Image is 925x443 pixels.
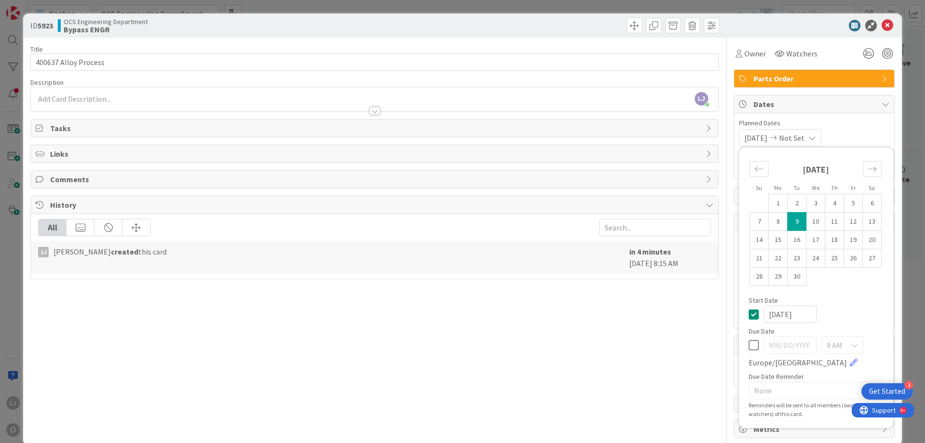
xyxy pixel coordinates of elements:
td: Choose Thursday, 09/25/2025 12:00 PM as your check-out date. It’s available. [825,249,844,268]
span: History [50,199,701,211]
span: Description [30,78,64,87]
div: [DATE] 8:15 AM [629,246,711,269]
div: Calendar [739,152,892,297]
strong: [DATE] [803,164,829,175]
span: Start Date [749,297,778,304]
td: Choose Wednesday, 09/24/2025 12:00 PM as your check-out date. It’s available. [806,249,825,268]
div: 3 [904,381,913,389]
input: MM/DD/YYYY [764,336,817,354]
small: Tu [793,184,800,191]
b: in 4 minutes [629,247,671,256]
span: Parts Order [753,73,877,84]
td: Choose Monday, 09/15/2025 12:00 PM as your check-out date. It’s available. [769,231,788,249]
div: LJ [38,247,49,257]
div: Move backward to switch to the previous month. [750,161,768,177]
td: Choose Monday, 09/29/2025 12:00 PM as your check-out date. It’s available. [769,268,788,286]
td: Choose Friday, 09/19/2025 12:00 PM as your check-out date. It’s available. [844,231,863,249]
td: Selected as start date. Tuesday, 09/09/2025 12:00 PM [788,213,806,231]
input: MM/DD/YYYY [764,306,817,323]
td: Choose Saturday, 09/06/2025 12:00 PM as your check-out date. It’s available. [863,194,882,213]
td: Choose Monday, 09/22/2025 12:00 PM as your check-out date. It’s available. [769,249,788,268]
span: [PERSON_NAME] this card [53,246,167,257]
div: Get Started [869,387,905,396]
td: Choose Tuesday, 09/23/2025 12:00 PM as your check-out date. It’s available. [788,249,806,268]
span: Metrics [753,423,877,435]
td: Choose Monday, 09/08/2025 12:00 PM as your check-out date. It’s available. [769,213,788,231]
small: Sa [869,184,875,191]
td: Choose Sunday, 09/21/2025 12:00 PM as your check-out date. It’s available. [750,249,769,268]
span: LJ [695,92,708,106]
span: Tasks [50,122,701,134]
td: Choose Saturday, 09/13/2025 12:00 PM as your check-out date. It’s available. [863,213,882,231]
b: created [111,247,138,256]
td: Choose Thursday, 09/18/2025 12:00 PM as your check-out date. It’s available. [825,231,844,249]
small: Mo [774,184,781,191]
td: Choose Thursday, 09/11/2025 12:00 PM as your check-out date. It’s available. [825,213,844,231]
span: [DATE] [744,132,767,144]
span: Dates [753,98,877,110]
span: Not Set [779,132,805,144]
b: 5923 [38,21,53,30]
td: Choose Saturday, 09/20/2025 12:00 PM as your check-out date. It’s available. [863,231,882,249]
td: Choose Wednesday, 09/03/2025 12:00 PM as your check-out date. It’s available. [806,194,825,213]
label: Title [30,45,43,54]
td: Choose Sunday, 09/28/2025 12:00 PM as your check-out date. It’s available. [750,268,769,286]
small: Su [756,184,762,191]
span: Planned Dates [739,118,889,128]
span: ID [30,20,53,31]
td: Choose Wednesday, 09/17/2025 12:00 PM as your check-out date. It’s available. [806,231,825,249]
span: Comments [50,174,701,185]
td: Choose Wednesday, 09/10/2025 12:00 PM as your check-out date. It’s available. [806,213,825,231]
span: Europe/[GEOGRAPHIC_DATA] [749,357,847,368]
span: OCS Engineering Department [64,18,148,26]
td: Choose Friday, 09/12/2025 12:00 PM as your check-out date. It’s available. [844,213,863,231]
span: Owner [744,48,766,59]
small: We [812,184,819,191]
td: Choose Friday, 09/05/2025 12:00 PM as your check-out date. It’s available. [844,194,863,213]
b: Bypass ENGR [64,26,148,33]
td: Choose Tuesday, 09/02/2025 12:00 PM as your check-out date. It’s available. [788,194,806,213]
div: Move forward to switch to the next month. [863,161,882,177]
span: Links [50,148,701,160]
input: Search... [599,219,711,236]
div: 9+ [49,4,53,12]
td: Choose Sunday, 09/14/2025 12:00 PM as your check-out date. It’s available. [750,231,769,249]
td: Choose Friday, 09/26/2025 12:00 PM as your check-out date. It’s available. [844,249,863,268]
span: Support [20,1,44,13]
td: Choose Tuesday, 09/30/2025 12:00 PM as your check-out date. It’s available. [788,268,806,286]
span: 9 AM [827,338,842,352]
span: Due Date Reminder [749,373,804,380]
td: Choose Thursday, 09/04/2025 12:00 PM as your check-out date. It’s available. [825,194,844,213]
div: Reminders will be sent to all members (owner and watchers) of this card. [749,401,884,418]
small: Th [831,184,838,191]
td: Choose Monday, 09/01/2025 12:00 PM as your check-out date. It’s available. [769,194,788,213]
td: Choose Saturday, 09/27/2025 12:00 PM as your check-out date. It’s available. [863,249,882,268]
input: type card name here... [30,54,719,71]
td: Choose Sunday, 09/07/2025 12:00 PM as your check-out date. It’s available. [750,213,769,231]
small: Fr [851,184,856,191]
span: Watchers [786,48,818,59]
div: Open Get Started checklist, remaining modules: 3 [861,383,913,400]
div: All [39,219,66,236]
span: Due Date [749,328,775,335]
td: Choose Tuesday, 09/16/2025 12:00 PM as your check-out date. It’s available. [788,231,806,249]
span: None [754,384,862,397]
